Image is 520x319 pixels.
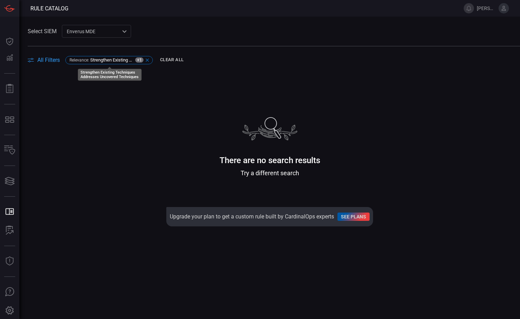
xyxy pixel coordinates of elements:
[1,204,18,220] button: Rule Catalog
[1,253,18,270] button: Threat Intelligence
[1,33,18,50] button: Dashboard
[1,81,18,97] button: Reports
[135,57,143,63] span: +1
[37,57,60,63] span: All Filters
[158,55,185,65] button: Clear All
[28,28,57,35] label: Select SIEM
[65,56,153,64] div: Relevance:Strengthen Existing Techniques+1
[1,284,18,300] button: Ask Us A Question
[1,50,18,66] button: Detections
[1,142,18,159] button: Inventory
[477,6,496,11] span: [PERSON_NAME].[PERSON_NAME]
[28,57,60,63] button: All Filters
[1,222,18,239] button: ALERT ANALYSIS
[170,213,334,220] span: Upgrade your plan to get a custom rule built by CardinalOps experts
[1,302,18,319] button: Preferences
[90,57,133,63] span: Strengthen Existing Techniques
[337,213,370,221] a: See plans
[166,156,373,165] div: There are no search results
[67,28,120,35] p: Enverus MDE
[30,5,68,12] span: Rule Catalog
[166,169,373,177] div: Try a different search
[69,58,89,63] span: Relevance :
[1,173,18,189] button: Cards
[1,111,18,128] button: MITRE - Detection Posture
[81,75,139,79] div: Addresses Uncovered Techniques
[81,70,139,75] div: Strengthen Existing Techniques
